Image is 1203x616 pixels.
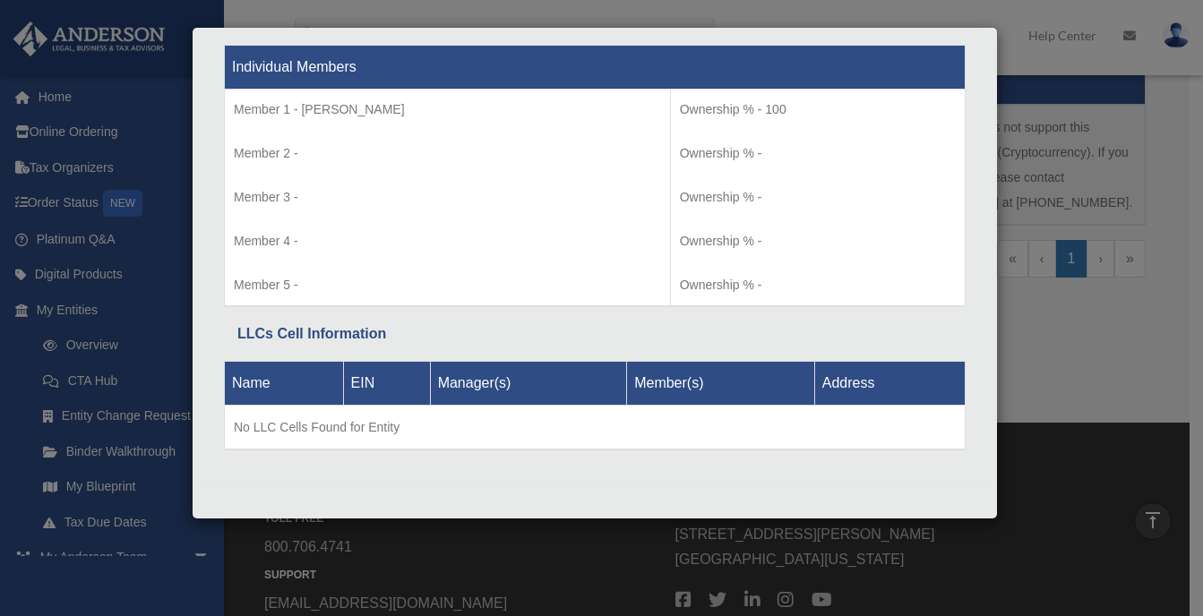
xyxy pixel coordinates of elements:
p: Ownership % - [680,274,956,296]
td: No LLC Cells Found for Entity [225,405,966,449]
p: Ownership % - 100 [680,98,956,121]
p: Ownership % - [680,142,956,165]
th: EIN [343,361,430,405]
p: Ownership % - [680,186,956,209]
th: Manager(s) [430,361,627,405]
th: Individual Members [225,46,966,90]
th: Name [225,361,344,405]
th: Address [814,361,965,405]
th: Member(s) [627,361,815,405]
p: Member 5 - [234,274,661,296]
p: Member 2 - [234,142,661,165]
p: Member 4 - [234,230,661,252]
div: LLCs Cell Information [237,321,952,346]
p: Ownership % - [680,230,956,252]
p: Member 1 - [PERSON_NAME] [234,98,661,121]
p: Member 3 - [234,186,661,209]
